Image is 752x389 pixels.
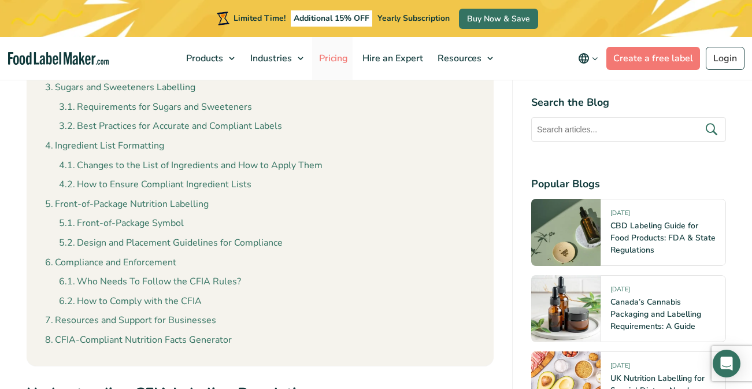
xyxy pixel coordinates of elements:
a: Buy Now & Save [459,9,538,29]
a: Changes to the List of Ingredients and How to Apply Them [59,158,323,173]
a: Front-of-Package Nutrition Labelling [45,197,209,212]
input: Search articles... [531,117,726,142]
span: [DATE] [610,209,630,222]
span: Pricing [316,52,349,65]
a: CFIA-Compliant Nutrition Facts Generator [45,333,232,348]
a: Canada’s Cannabis Packaging and Labelling Requirements: A Guide [610,297,701,332]
span: [DATE] [610,285,630,298]
a: Products [179,37,240,80]
span: Industries [247,52,293,65]
a: Ingredient List Formatting [45,139,164,154]
a: Login [706,47,744,70]
span: [DATE] [610,361,630,375]
a: Hire an Expert [355,37,428,80]
h4: Popular Blogs [531,176,726,192]
a: CBD Labeling Guide for Food Products: FDA & State Regulations [610,220,716,255]
span: Resources [434,52,483,65]
a: Pricing [312,37,353,80]
a: How to Comply with the CFIA [59,294,202,309]
a: Requirements for Sugars and Sweeteners [59,100,252,115]
a: Create a free label [606,47,700,70]
span: Hire an Expert [359,52,424,65]
a: Best Practices for Accurate and Compliant Labels [59,119,282,134]
div: Open Intercom Messenger [713,350,740,377]
a: Resources [431,37,499,80]
a: Industries [243,37,309,80]
h4: Search the Blog [531,95,726,110]
span: Products [183,52,224,65]
span: Yearly Subscription [377,13,450,24]
a: How to Ensure Compliant Ingredient Lists [59,177,251,192]
a: Front-of-Package Symbol [59,216,184,231]
span: Limited Time! [234,13,286,24]
a: Design and Placement Guidelines for Compliance [59,236,283,251]
a: Sugars and Sweeteners Labelling [45,80,195,95]
a: Resources and Support for Businesses [45,313,216,328]
span: Additional 15% OFF [291,10,372,27]
a: Compliance and Enforcement [45,255,176,271]
a: Who Needs To Follow the CFIA Rules? [59,275,241,290]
